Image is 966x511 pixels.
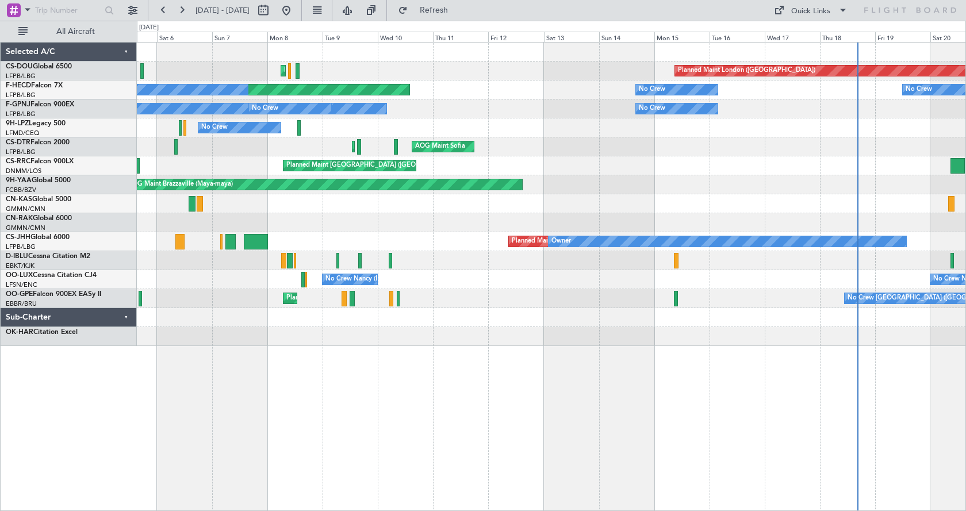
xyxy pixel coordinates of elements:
[6,196,71,203] a: CN-KASGlobal 5000
[6,253,28,260] span: D-IBLU
[654,32,710,42] div: Mon 15
[544,32,599,42] div: Sat 13
[639,81,665,98] div: No Crew
[6,177,71,184] a: 9H-YAAGlobal 5000
[284,62,465,79] div: Planned Maint [GEOGRAPHIC_DATA] ([GEOGRAPHIC_DATA])
[875,32,930,42] div: Fri 19
[6,101,30,108] span: F-GPNJ
[768,1,853,20] button: Quick Links
[286,290,494,307] div: Planned Maint [GEOGRAPHIC_DATA] ([GEOGRAPHIC_DATA] National)
[6,139,30,146] span: CS-DTR
[6,186,36,194] a: FCBB/BZV
[6,148,36,156] a: LFPB/LBG
[6,120,66,127] a: 9H-LPZLegacy 500
[6,91,36,99] a: LFPB/LBG
[139,23,159,33] div: [DATE]
[6,82,63,89] a: F-HECDFalcon 7X
[252,100,278,117] div: No Crew
[6,139,70,146] a: CS-DTRFalcon 2000
[128,176,233,193] div: AOG Maint Brazzaville (Maya-maya)
[6,177,32,184] span: 9H-YAA
[6,291,33,298] span: OO-GPE
[6,299,37,308] a: EBBR/BRU
[6,101,74,108] a: F-GPNJFalcon 900EX
[765,32,820,42] div: Wed 17
[6,158,30,165] span: CS-RRC
[820,32,875,42] div: Thu 18
[678,62,815,79] div: Planned Maint London ([GEOGRAPHIC_DATA])
[6,234,30,241] span: CS-JHH
[410,6,458,14] span: Refresh
[791,6,830,17] div: Quick Links
[195,5,250,16] span: [DATE] - [DATE]
[6,129,39,137] a: LFMD/CEQ
[212,32,267,42] div: Sun 7
[6,196,32,203] span: CN-KAS
[30,28,121,36] span: All Aircraft
[6,243,36,251] a: LFPB/LBG
[6,167,41,175] a: DNMM/LOS
[639,100,665,117] div: No Crew
[6,281,37,289] a: LFSN/ENC
[325,271,394,288] div: No Crew Nancy (Essey)
[512,233,693,250] div: Planned Maint [GEOGRAPHIC_DATA] ([GEOGRAPHIC_DATA])
[6,272,33,279] span: OO-LUX
[6,272,97,279] a: OO-LUXCessna Citation CJ4
[13,22,125,41] button: All Aircraft
[286,157,467,174] div: Planned Maint [GEOGRAPHIC_DATA] ([GEOGRAPHIC_DATA])
[6,224,45,232] a: GMMN/CMN
[599,32,654,42] div: Sun 14
[6,234,70,241] a: CS-JHHGlobal 6000
[6,72,36,80] a: LFPB/LBG
[433,32,488,42] div: Thu 11
[6,63,33,70] span: CS-DOU
[6,110,36,118] a: LFPB/LBG
[6,329,33,336] span: OK-HAR
[6,82,31,89] span: F-HECD
[710,32,765,42] div: Tue 16
[201,119,228,136] div: No Crew
[551,233,571,250] div: Owner
[6,291,101,298] a: OO-GPEFalcon 900EX EASy II
[35,2,101,19] input: Trip Number
[267,32,323,42] div: Mon 8
[6,205,45,213] a: GMMN/CMN
[6,215,33,222] span: CN-RAK
[6,63,72,70] a: CS-DOUGlobal 6500
[393,1,462,20] button: Refresh
[378,32,433,42] div: Wed 10
[415,138,465,155] div: AOG Maint Sofia
[323,32,378,42] div: Tue 9
[906,81,932,98] div: No Crew
[6,158,74,165] a: CS-RRCFalcon 900LX
[6,120,29,127] span: 9H-LPZ
[6,262,34,270] a: EBKT/KJK
[6,253,90,260] a: D-IBLUCessna Citation M2
[488,32,543,42] div: Fri 12
[6,329,78,336] a: OK-HARCitation Excel
[157,32,212,42] div: Sat 6
[6,215,72,222] a: CN-RAKGlobal 6000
